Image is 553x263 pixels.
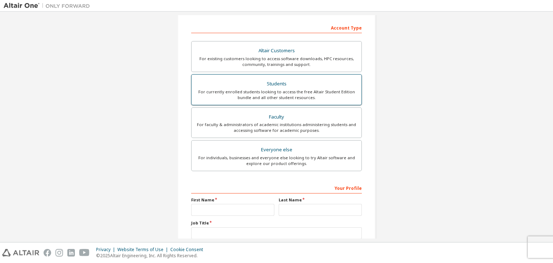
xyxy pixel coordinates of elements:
img: facebook.svg [44,249,51,257]
label: Job Title [191,220,362,226]
div: For existing customers looking to access software downloads, HPC resources, community, trainings ... [196,56,357,67]
div: For currently enrolled students looking to access the free Altair Student Edition bundle and all ... [196,89,357,101]
div: Website Terms of Use [117,247,170,253]
div: Faculty [196,112,357,122]
div: Altair Customers [196,46,357,56]
p: © 2025 Altair Engineering, Inc. All Rights Reserved. [96,253,207,259]
div: Everyone else [196,145,357,155]
div: Students [196,79,357,89]
img: Altair One [4,2,94,9]
img: linkedin.svg [67,249,75,257]
img: instagram.svg [55,249,63,257]
label: Last Name [279,197,362,203]
div: Your Profile [191,182,362,193]
div: For individuals, businesses and everyone else looking to try Altair software and explore our prod... [196,155,357,166]
div: Cookie Consent [170,247,207,253]
div: For faculty & administrators of academic institutions administering students and accessing softwa... [196,122,357,133]
div: Privacy [96,247,117,253]
img: altair_logo.svg [2,249,39,257]
label: First Name [191,197,274,203]
img: youtube.svg [79,249,90,257]
div: Account Type [191,22,362,33]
